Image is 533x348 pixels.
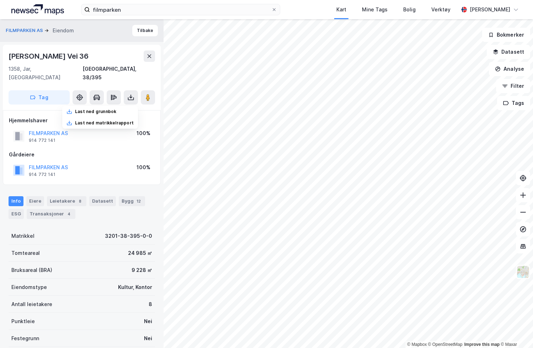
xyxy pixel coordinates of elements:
div: Eiendom [53,26,74,35]
div: Leietakere [47,196,86,206]
div: 24 985 ㎡ [128,249,152,257]
div: ESG [9,209,24,219]
div: Nei [144,334,152,343]
div: Antall leietakere [11,300,52,309]
div: Last ned grunnbok [75,109,116,114]
div: Bygg [119,196,145,206]
div: Mine Tags [362,5,388,14]
div: Tomteareal [11,249,40,257]
button: Bokmerker [482,28,530,42]
img: Z [516,265,530,279]
div: 914 772 141 [29,172,55,177]
div: Bruksareal (BRA) [11,266,52,274]
button: Filter [496,79,530,93]
div: Matrikkel [11,232,34,240]
div: Gårdeiere [9,150,155,159]
button: Tag [9,90,70,105]
div: Punktleie [11,317,35,326]
div: Last ned matrikkelrapport [75,120,134,126]
div: 914 772 141 [29,138,55,143]
div: Kultur, Kontor [118,283,152,291]
div: 3201-38-395-0-0 [105,232,152,240]
div: Bolig [403,5,416,14]
div: Info [9,196,23,206]
button: Tilbake [132,25,158,36]
img: logo.a4113a55bc3d86da70a041830d287a7e.svg [11,4,64,15]
a: Improve this map [464,342,500,347]
div: [GEOGRAPHIC_DATA], 38/395 [82,65,155,82]
div: 100% [137,163,150,172]
button: Analyse [489,62,530,76]
div: Kart [336,5,346,14]
div: 9 228 ㎡ [132,266,152,274]
div: Eiendomstype [11,283,47,291]
div: Transaksjoner [27,209,75,219]
div: Datasett [89,196,116,206]
button: Tags [497,96,530,110]
div: [PERSON_NAME] [470,5,510,14]
a: OpenStreetMap [428,342,463,347]
div: Verktøy [431,5,451,14]
button: FILMPARKEN AS [6,27,44,34]
div: Festegrunn [11,334,39,343]
div: 4 [65,210,73,218]
div: 1358, Jar, [GEOGRAPHIC_DATA] [9,65,82,82]
div: Hjemmelshaver [9,116,155,125]
div: [PERSON_NAME] Vei 36 [9,50,90,62]
div: Eiere [26,196,44,206]
div: Nei [144,317,152,326]
input: Søk på adresse, matrikkel, gårdeiere, leietakere eller personer [90,4,271,15]
div: 8 [149,300,152,309]
a: Mapbox [407,342,427,347]
div: 8 [76,198,84,205]
button: Datasett [487,45,530,59]
div: 100% [137,129,150,138]
iframe: Chat Widget [497,314,533,348]
div: 12 [135,198,142,205]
